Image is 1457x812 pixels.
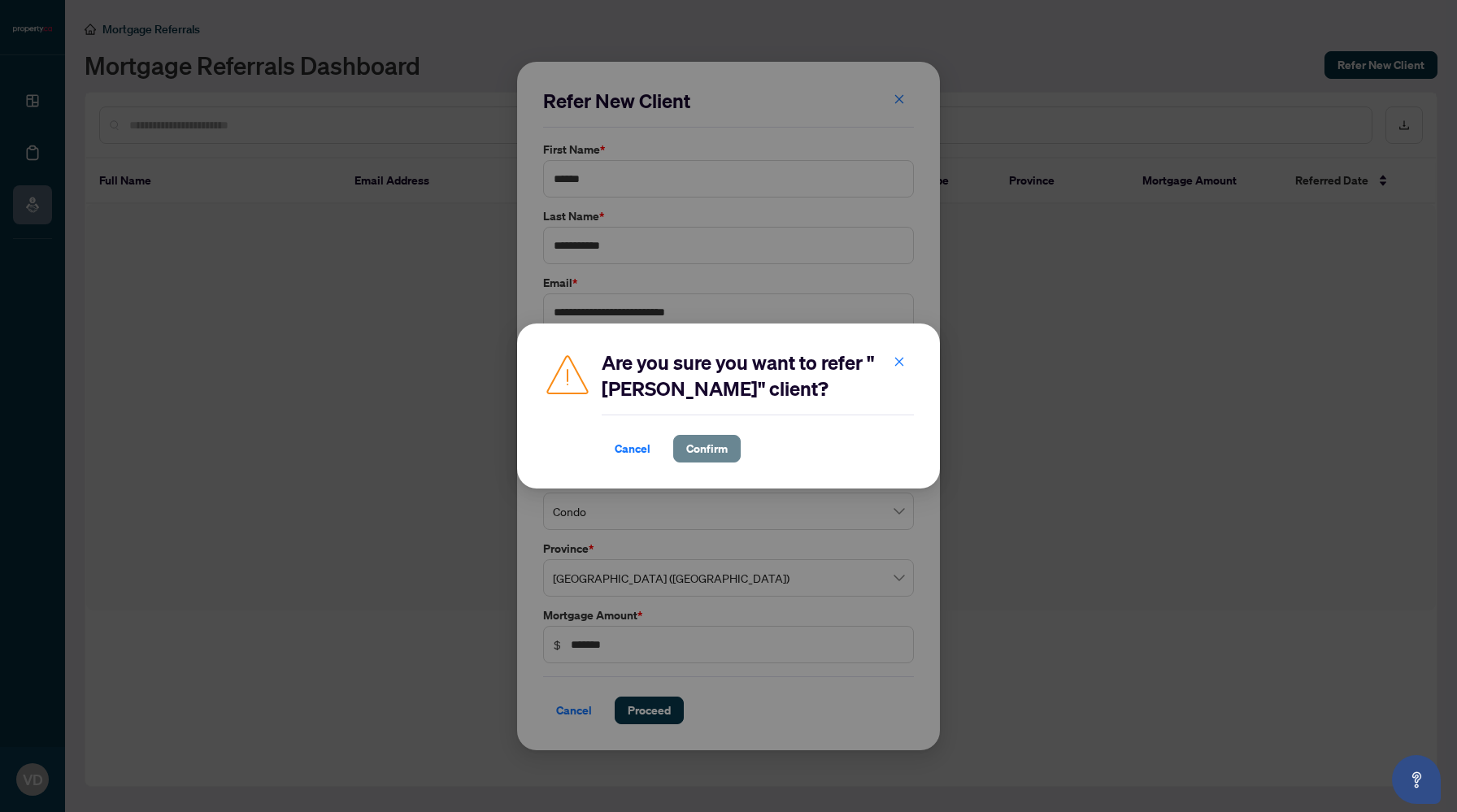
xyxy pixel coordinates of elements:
[673,435,741,462] button: Confirm
[615,436,650,462] span: Cancel
[602,435,663,462] button: Cancel
[686,436,728,462] span: Confirm
[602,350,914,402] h2: Are you sure you want to refer "[PERSON_NAME]" client?
[1392,755,1441,804] button: Open asap
[894,356,905,367] span: close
